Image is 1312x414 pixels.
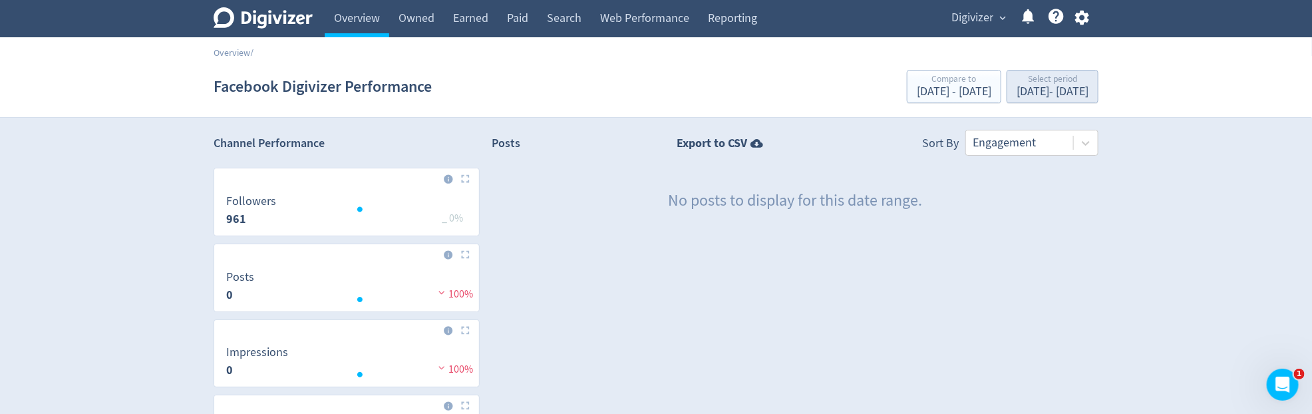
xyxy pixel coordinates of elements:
[907,70,1001,103] button: Compare to[DATE] - [DATE]
[442,212,463,225] span: _ 0%
[226,211,246,227] strong: 961
[461,250,470,259] img: Placeholder
[668,190,922,212] p: No posts to display for this date range.
[226,345,288,360] dt: Impressions
[226,287,233,303] strong: 0
[214,47,250,59] a: Overview
[997,12,1009,24] span: expand_more
[435,288,473,301] span: 100%
[1017,86,1088,98] div: [DATE] - [DATE]
[461,401,470,410] img: Placeholder
[214,65,432,108] h1: Facebook Digivizer Performance
[917,75,991,86] div: Compare to
[1007,70,1098,103] button: Select period[DATE]- [DATE]
[226,362,233,378] strong: 0
[220,195,474,230] svg: Followers 961
[435,288,448,298] img: negative-performance.svg
[226,270,254,285] dt: Posts
[250,47,253,59] span: /
[492,135,520,156] h2: Posts
[1294,369,1305,379] span: 1
[220,271,474,306] svg: Posts 0
[677,135,748,152] strong: Export to CSV
[461,174,470,183] img: Placeholder
[214,135,480,152] h2: Channel Performance
[220,346,474,381] svg: Impressions 0
[461,326,470,335] img: Placeholder
[951,7,993,29] span: Digivizer
[1267,369,1299,401] iframe: Intercom live chat
[917,86,991,98] div: [DATE] - [DATE]
[1017,75,1088,86] div: Select period
[226,194,276,209] dt: Followers
[922,135,959,156] div: Sort By
[435,363,448,373] img: negative-performance.svg
[947,7,1009,29] button: Digivizer
[435,363,473,376] span: 100%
